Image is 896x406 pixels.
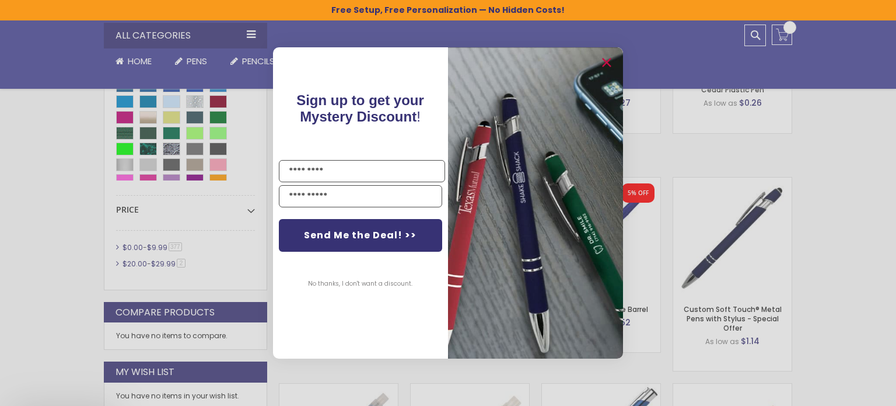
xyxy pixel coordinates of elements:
button: Send Me the Deal! >> [279,219,442,252]
button: Close dialog [597,53,616,72]
span: Sign up to get your Mystery Discount [297,92,425,124]
img: pop-up-image [448,47,623,359]
span: ! [297,92,425,124]
button: No thanks, I don't want a discount. [303,269,419,299]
